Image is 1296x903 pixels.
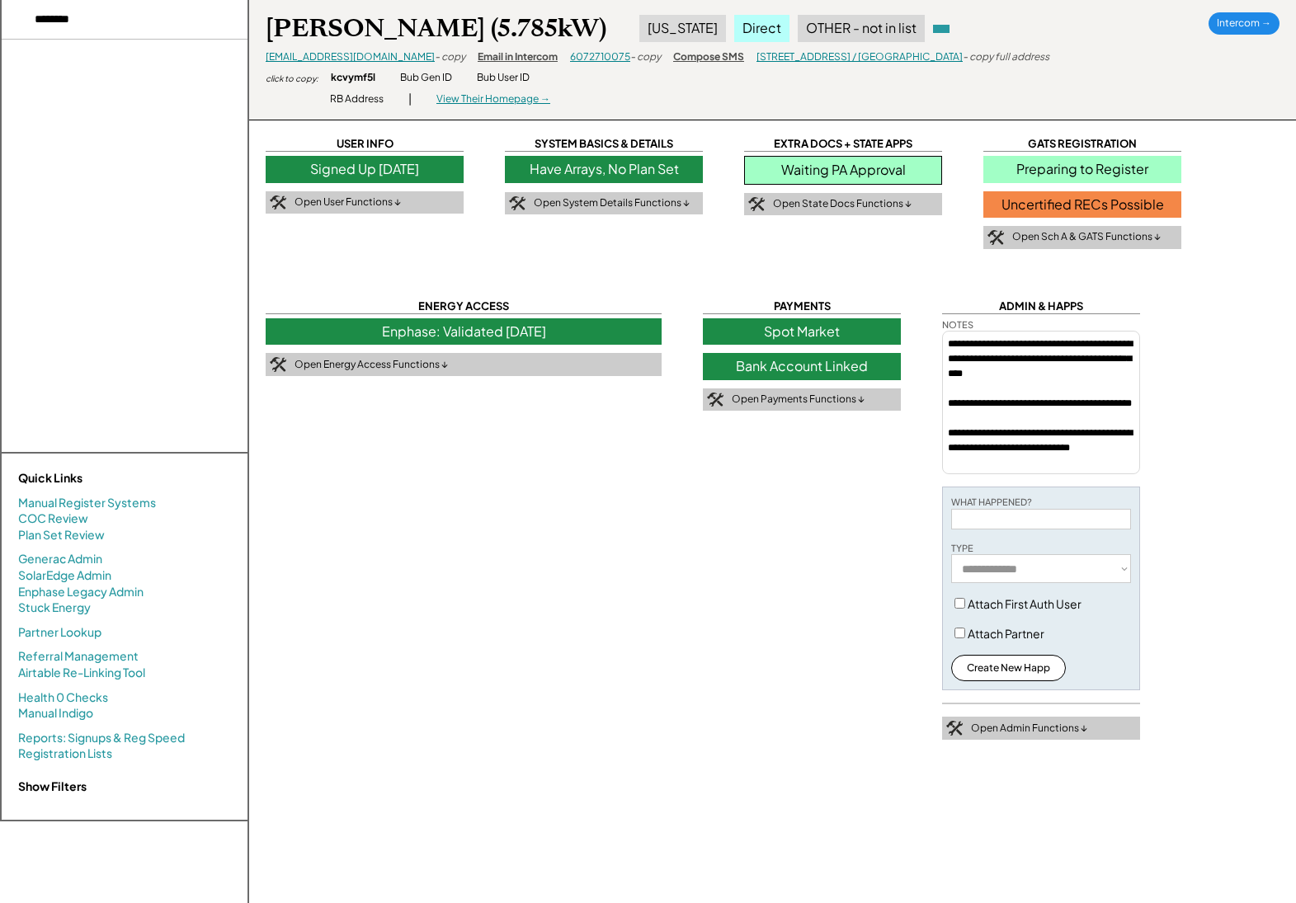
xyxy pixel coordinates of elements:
[295,195,401,209] div: Open User Functions ↓
[639,15,726,41] div: [US_STATE]
[400,71,452,85] div: Bub Gen ID
[942,318,973,331] div: NOTES
[270,195,286,210] img: tool-icon.png
[744,136,942,152] div: EXTRA DOCS + STATE APPS
[18,600,91,616] a: Stuck Energy
[1209,12,1280,35] div: Intercom →
[18,567,111,584] a: SolarEdge Admin
[951,655,1066,681] button: Create New Happ
[477,71,530,85] div: Bub User ID
[946,721,963,736] img: tool-icon.png
[748,197,765,212] img: tool-icon.png
[987,230,1004,245] img: tool-icon.png
[18,730,185,746] a: Reports: Signups & Reg Speed
[266,299,662,314] div: ENERGY ACCESS
[266,50,435,63] a: [EMAIL_ADDRESS][DOMAIN_NAME]
[266,318,662,345] div: Enphase: Validated [DATE]
[942,299,1140,314] div: ADMIN & HAPPS
[630,50,661,64] div: - copy
[18,584,144,600] a: Enphase Legacy Admin
[478,50,558,64] div: Email in Intercom
[18,705,93,722] a: Manual Indigo
[18,551,102,567] a: Generac Admin
[983,136,1181,152] div: GATS REGISTRATION
[756,50,963,63] a: [STREET_ADDRESS] / [GEOGRAPHIC_DATA]
[673,50,744,64] div: Compose SMS
[983,156,1181,182] div: Preparing to Register
[963,50,1049,64] div: - copy full address
[773,197,912,211] div: Open State Docs Functions ↓
[707,393,723,407] img: tool-icon.png
[18,510,88,527] a: COC Review
[971,722,1087,736] div: Open Admin Functions ↓
[266,136,464,152] div: USER INFO
[18,470,183,487] div: Quick Links
[734,15,789,41] div: Direct
[18,665,145,681] a: Airtable Re-Linking Tool
[798,15,925,41] div: OTHER - not in list
[436,92,550,106] div: View Their Homepage →
[18,689,108,706] a: Health 0 Checks
[270,357,286,372] img: tool-icon.png
[266,156,464,182] div: Signed Up [DATE]
[331,71,375,85] div: kcvymf5l
[408,91,412,107] div: |
[266,73,318,84] div: click to copy:
[266,12,606,45] div: [PERSON_NAME] (5.785kW)
[18,648,139,665] a: Referral Management
[744,156,942,184] div: Waiting PA Approval
[703,318,901,345] div: Spot Market
[505,156,703,182] div: Have Arrays, No Plan Set
[18,527,105,543] a: Plan Set Review
[703,353,901,379] div: Bank Account Linked
[295,358,448,372] div: Open Energy Access Functions ↓
[951,496,1032,508] div: WHAT HAPPENED?
[18,745,112,762] a: Registration Lists
[983,191,1181,218] div: Uncertified RECs Possible
[18,624,101,641] a: Partner Lookup
[435,50,465,64] div: - copy
[968,596,1082,611] label: Attach First Auth User
[509,196,525,211] img: tool-icon.png
[570,50,630,63] a: 6072710075
[703,299,901,314] div: PAYMENTS
[951,542,973,554] div: TYPE
[1012,230,1161,244] div: Open Sch A & GATS Functions ↓
[732,393,865,407] div: Open Payments Functions ↓
[968,626,1044,641] label: Attach Partner
[18,495,156,511] a: Manual Register Systems
[330,92,384,106] div: RB Address
[505,136,703,152] div: SYSTEM BASICS & DETAILS
[534,196,690,210] div: Open System Details Functions ↓
[18,778,87,793] strong: Show Filters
